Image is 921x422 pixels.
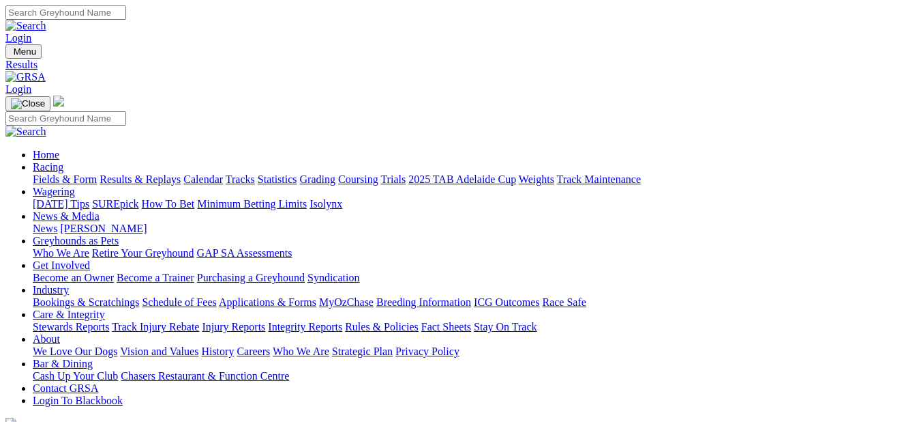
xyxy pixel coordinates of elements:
[33,333,60,345] a: About
[5,111,126,126] input: Search
[33,370,916,382] div: Bar & Dining
[307,272,359,283] a: Syndication
[33,247,89,259] a: Who We Are
[33,321,109,333] a: Stewards Reports
[60,223,147,234] a: [PERSON_NAME]
[120,346,198,357] a: Vision and Values
[33,309,105,320] a: Care & Integrity
[345,321,419,333] a: Rules & Policies
[112,321,199,333] a: Track Injury Rebate
[380,173,406,185] a: Trials
[183,173,223,185] a: Calendar
[197,272,305,283] a: Purchasing a Greyhound
[201,346,234,357] a: History
[121,370,289,382] a: Chasers Restaurant & Function Centre
[5,32,31,44] a: Login
[33,346,916,358] div: About
[33,173,97,185] a: Fields & Form
[33,296,139,308] a: Bookings & Scratchings
[33,247,916,259] div: Greyhounds as Pets
[5,5,126,20] input: Search
[376,296,471,308] a: Breeding Information
[33,198,89,210] a: [DATE] Tips
[33,346,117,357] a: We Love Our Dogs
[197,198,307,210] a: Minimum Betting Limits
[519,173,554,185] a: Weights
[33,161,63,173] a: Racing
[33,358,93,369] a: Bar & Dining
[338,173,378,185] a: Coursing
[474,321,537,333] a: Stay On Track
[11,98,45,109] img: Close
[268,321,342,333] a: Integrity Reports
[117,272,194,283] a: Become a Trainer
[237,346,270,357] a: Careers
[142,296,216,308] a: Schedule of Fees
[100,173,181,185] a: Results & Replays
[33,272,916,284] div: Get Involved
[319,296,374,308] a: MyOzChase
[33,284,69,296] a: Industry
[332,346,393,357] a: Strategic Plan
[33,223,57,234] a: News
[5,96,50,111] button: Toggle navigation
[92,198,138,210] a: SUREpick
[226,173,255,185] a: Tracks
[33,395,123,406] a: Login To Blackbook
[33,259,90,271] a: Get Involved
[33,235,119,247] a: Greyhounds as Pets
[33,382,98,394] a: Contact GRSA
[5,59,916,71] a: Results
[5,83,31,95] a: Login
[33,198,916,210] div: Wagering
[14,46,36,57] span: Menu
[474,296,539,308] a: ICG Outcomes
[33,321,916,333] div: Care & Integrity
[395,346,459,357] a: Privacy Policy
[197,247,292,259] a: GAP SA Assessments
[33,173,916,186] div: Racing
[300,173,335,185] a: Grading
[33,186,75,197] a: Wagering
[219,296,316,308] a: Applications & Forms
[92,247,194,259] a: Retire Your Greyhound
[258,173,297,185] a: Statistics
[142,198,195,210] a: How To Bet
[309,198,342,210] a: Isolynx
[5,126,46,138] img: Search
[33,296,916,309] div: Industry
[5,44,42,59] button: Toggle navigation
[33,272,114,283] a: Become an Owner
[557,173,641,185] a: Track Maintenance
[202,321,265,333] a: Injury Reports
[5,71,46,83] img: GRSA
[33,210,100,222] a: News & Media
[33,370,118,382] a: Cash Up Your Club
[53,96,64,107] img: logo-grsa-white.png
[421,321,471,333] a: Fact Sheets
[33,149,59,160] a: Home
[5,20,46,32] img: Search
[542,296,586,308] a: Race Safe
[273,346,329,357] a: Who We Are
[33,223,916,235] div: News & Media
[408,173,516,185] a: 2025 TAB Adelaide Cup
